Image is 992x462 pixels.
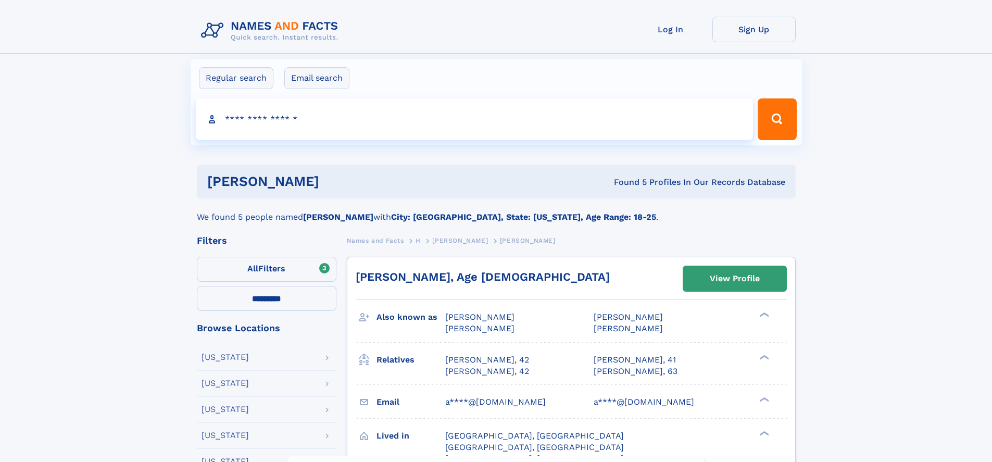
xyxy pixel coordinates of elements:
[416,234,421,247] a: H
[467,177,785,188] div: Found 5 Profiles In Our Records Database
[391,212,656,222] b: City: [GEOGRAPHIC_DATA], State: [US_STATE], Age Range: 18-25
[432,234,488,247] a: [PERSON_NAME]
[202,431,249,440] div: [US_STATE]
[376,308,445,326] h3: Also known as
[196,98,754,140] input: search input
[445,366,529,377] a: [PERSON_NAME], 42
[197,236,336,245] div: Filters
[445,323,514,333] span: [PERSON_NAME]
[757,311,770,318] div: ❯
[376,427,445,445] h3: Lived in
[757,430,770,436] div: ❯
[202,379,249,388] div: [US_STATE]
[445,442,624,452] span: [GEOGRAPHIC_DATA], [GEOGRAPHIC_DATA]
[594,354,676,366] a: [PERSON_NAME], 41
[356,270,610,283] a: [PERSON_NAME], Age [DEMOGRAPHIC_DATA]
[445,354,529,366] a: [PERSON_NAME], 42
[445,312,514,322] span: [PERSON_NAME]
[247,264,258,273] span: All
[594,312,663,322] span: [PERSON_NAME]
[757,354,770,360] div: ❯
[207,175,467,188] h1: [PERSON_NAME]
[712,17,796,42] a: Sign Up
[199,67,273,89] label: Regular search
[757,396,770,403] div: ❯
[416,237,421,244] span: H
[303,212,373,222] b: [PERSON_NAME]
[629,17,712,42] a: Log In
[284,67,349,89] label: Email search
[202,353,249,361] div: [US_STATE]
[500,237,556,244] span: [PERSON_NAME]
[758,98,796,140] button: Search Button
[432,237,488,244] span: [PERSON_NAME]
[683,266,786,291] a: View Profile
[197,17,347,45] img: Logo Names and Facts
[376,351,445,369] h3: Relatives
[594,366,677,377] a: [PERSON_NAME], 63
[376,393,445,411] h3: Email
[197,198,796,223] div: We found 5 people named with .
[710,267,760,291] div: View Profile
[594,323,663,333] span: [PERSON_NAME]
[197,257,336,282] label: Filters
[197,323,336,333] div: Browse Locations
[202,405,249,414] div: [US_STATE]
[347,234,404,247] a: Names and Facts
[445,431,624,441] span: [GEOGRAPHIC_DATA], [GEOGRAPHIC_DATA]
